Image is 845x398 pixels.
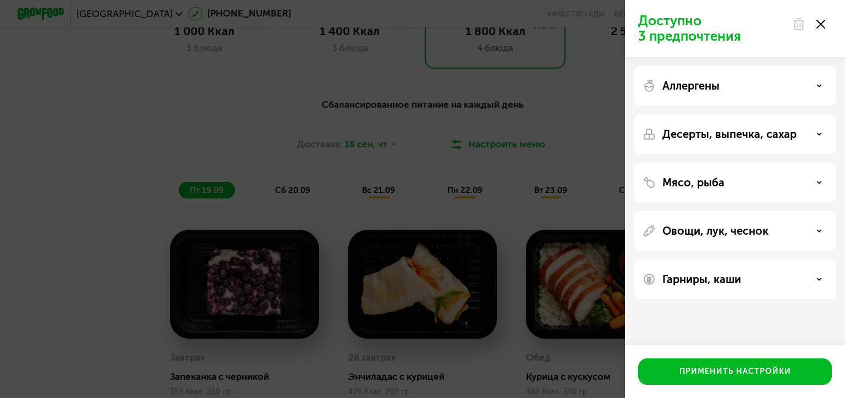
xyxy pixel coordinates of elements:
p: Аллергены [662,79,720,92]
p: Десерты, выпечка, сахар [662,128,797,141]
p: Гарниры, каши [662,273,741,286]
div: Применить настройки [679,366,791,377]
p: Доступно 3 предпочтения [638,13,786,44]
p: Овощи, лук, чеснок [662,224,769,237]
button: Применить настройки [638,358,832,385]
p: Мясо, рыба [662,176,725,189]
